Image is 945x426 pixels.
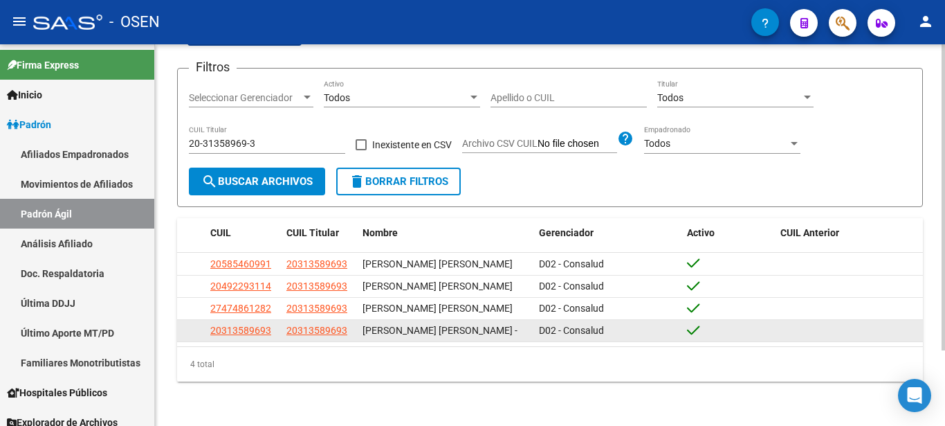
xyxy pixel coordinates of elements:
[210,227,231,238] span: CUIL
[205,218,281,248] datatable-header-cell: CUIL
[177,347,923,382] div: 4 total
[286,325,347,336] span: 20313589693
[189,57,237,77] h3: Filtros
[286,303,347,314] span: 20313589693
[898,379,931,412] div: Open Intercom Messenger
[286,258,347,269] span: 20313589693
[363,325,517,336] span: [PERSON_NAME] [PERSON_NAME] -
[363,281,513,292] span: [PERSON_NAME] [PERSON_NAME]
[917,13,934,30] mat-icon: person
[644,138,670,149] span: Todos
[7,117,51,132] span: Padrón
[363,258,513,269] span: [PERSON_NAME] [PERSON_NAME]
[7,87,42,103] span: Inicio
[363,227,398,238] span: Nombre
[189,92,301,104] span: Seleccionar Gerenciador
[780,227,839,238] span: CUIL Anterior
[687,227,715,238] span: Activo
[189,168,325,195] button: Buscar Archivos
[286,227,339,238] span: CUIL Titular
[210,303,271,314] span: 27474861282
[324,92,350,103] span: Todos
[11,13,28,30] mat-icon: menu
[775,218,924,248] datatable-header-cell: CUIL Anterior
[681,218,775,248] datatable-header-cell: Activo
[7,385,107,400] span: Hospitales Públicos
[210,258,271,269] span: 20585460991
[539,325,604,336] span: D02 - Consalud
[281,218,357,248] datatable-header-cell: CUIL Titular
[109,7,160,37] span: - OSEN
[617,130,634,147] mat-icon: help
[363,303,513,314] span: [PERSON_NAME] [PERSON_NAME]
[210,281,271,292] span: 20492293114
[349,175,448,188] span: Borrar Filtros
[357,218,533,248] datatable-header-cell: Nombre
[286,281,347,292] span: 20313589693
[533,218,682,248] datatable-header-cell: Gerenciador
[210,325,271,336] span: 20313589693
[539,303,604,314] span: D02 - Consalud
[201,173,218,190] mat-icon: search
[349,173,365,190] mat-icon: delete
[538,138,617,150] input: Archivo CSV CUIL
[201,175,313,188] span: Buscar Archivos
[372,136,452,153] span: Inexistente en CSV
[539,281,604,292] span: D02 - Consalud
[657,92,683,103] span: Todos
[7,57,79,73] span: Firma Express
[539,258,604,269] span: D02 - Consalud
[462,138,538,149] span: Archivo CSV CUIL
[336,168,461,195] button: Borrar Filtros
[539,227,594,238] span: Gerenciador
